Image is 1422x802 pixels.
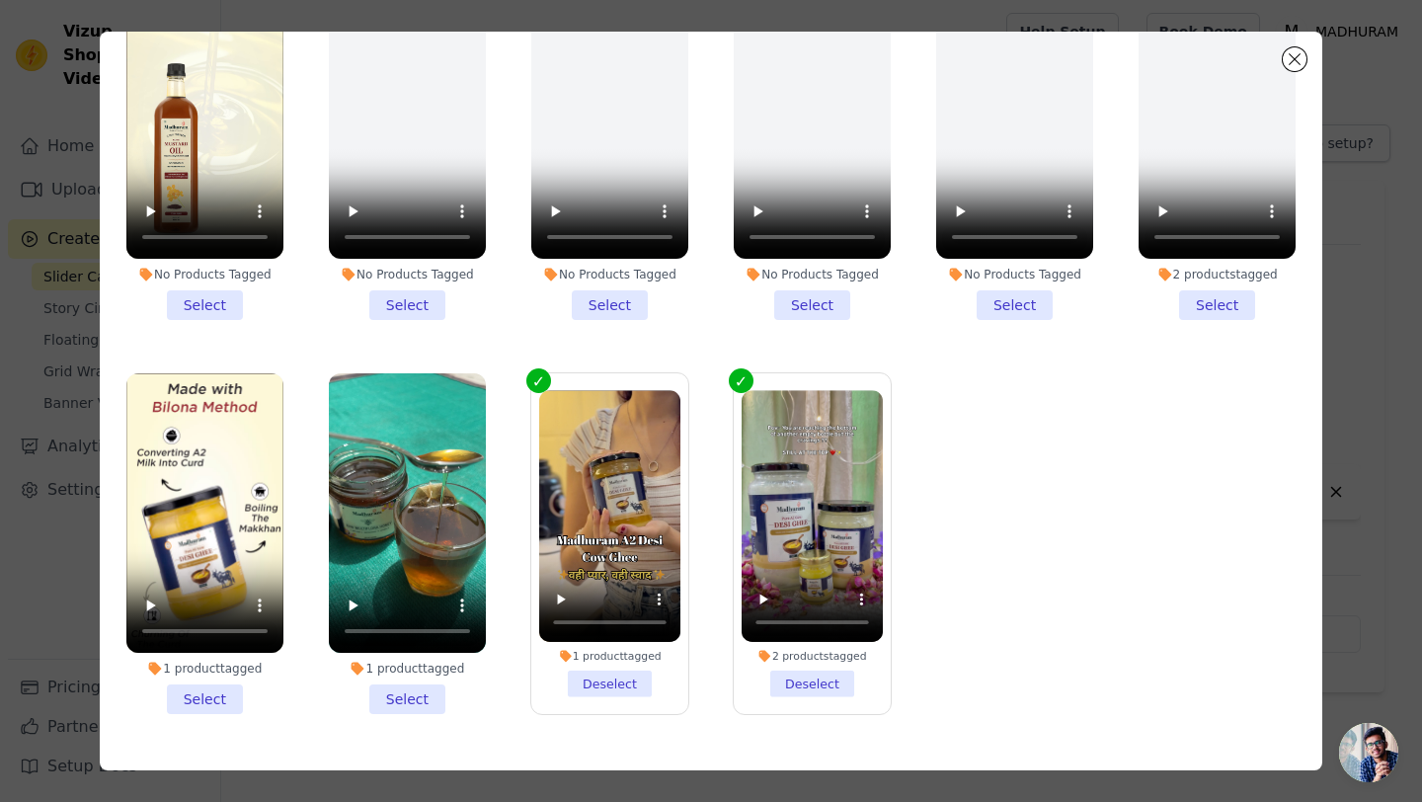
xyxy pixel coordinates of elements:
div: 1 product tagged [539,649,680,663]
div: 1 product tagged [126,661,283,677]
div: 1 product tagged [329,661,486,677]
div: No Products Tagged [936,267,1093,282]
div: 2 products tagged [742,649,883,663]
div: No Products Tagged [329,267,486,282]
div: No Products Tagged [734,267,891,282]
div: No Products Tagged [126,267,283,282]
div: Open chat [1339,723,1398,782]
button: Close modal [1283,47,1306,71]
div: 2 products tagged [1139,267,1296,282]
div: No Products Tagged [531,267,688,282]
